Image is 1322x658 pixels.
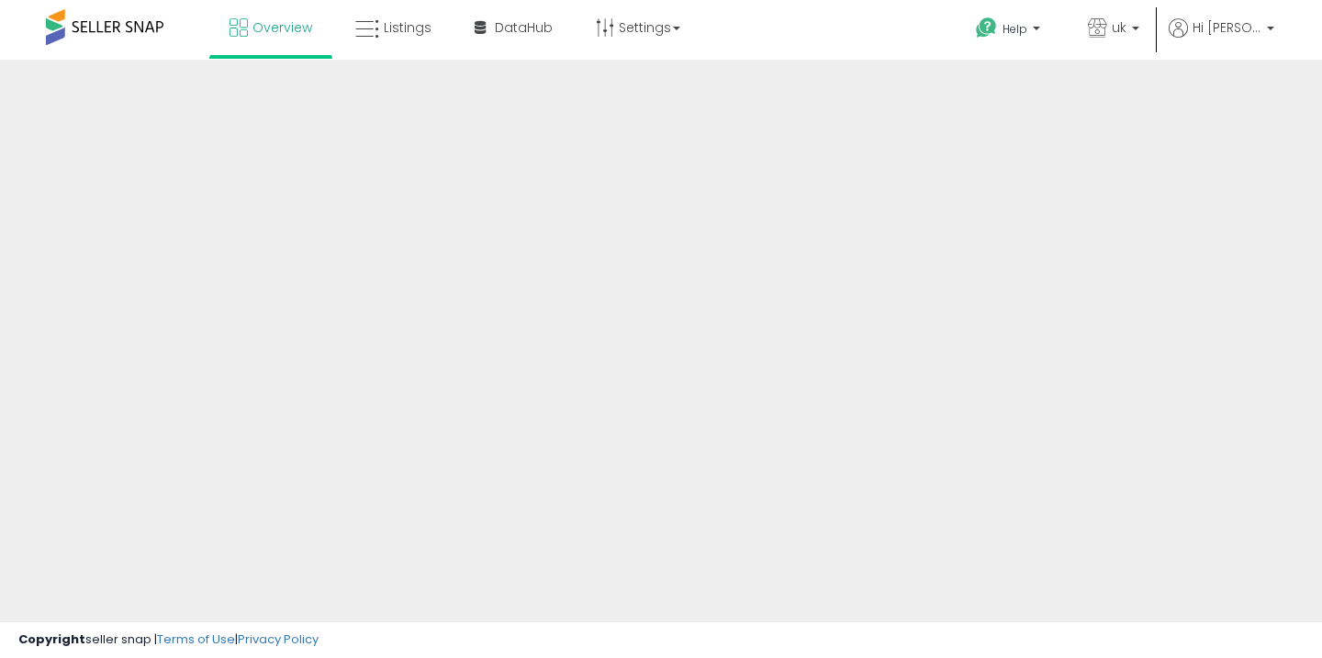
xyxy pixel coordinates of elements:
[252,18,312,37] span: Overview
[1193,18,1261,37] span: Hi [PERSON_NAME]
[1169,18,1274,60] a: Hi [PERSON_NAME]
[18,630,85,648] strong: Copyright
[961,3,1059,60] a: Help
[495,18,553,37] span: DataHub
[1112,18,1126,37] span: uk
[975,17,998,39] i: Get Help
[384,18,431,37] span: Listings
[18,631,319,649] div: seller snap | |
[1003,21,1027,37] span: Help
[238,630,319,648] a: Privacy Policy
[157,630,235,648] a: Terms of Use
